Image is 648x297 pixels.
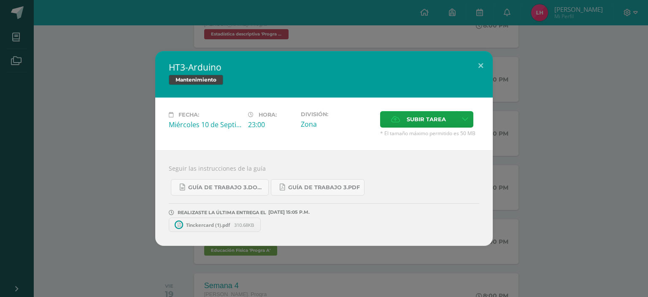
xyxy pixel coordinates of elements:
[271,179,364,196] a: Guía de trabajo 3.pdf
[169,120,241,129] div: Miércoles 10 de Septiembre
[171,179,269,196] a: Guía de trabajo 3.docx
[248,120,294,129] div: 23:00
[301,111,373,117] label: División:
[188,184,264,191] span: Guía de trabajo 3.docx
[169,218,261,232] a: Tinckercard (1).pdf 310.68KB
[178,210,266,215] span: REALIZASTE LA ÚLTIMA ENTREGA EL
[259,112,277,118] span: Hora:
[182,222,234,228] span: Tinckercard (1).pdf
[301,120,373,129] div: Zona
[178,112,199,118] span: Fecha:
[234,222,254,228] span: 310.68KB
[407,112,446,127] span: Subir tarea
[155,150,493,246] div: Seguir las instrucciones de la guía
[380,130,479,137] span: * El tamaño máximo permitido es 50 MB
[469,51,493,80] button: Close (Esc)
[169,75,223,85] span: Mantenimiento
[169,61,479,73] h2: HT3-Arduino
[288,184,360,191] span: Guía de trabajo 3.pdf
